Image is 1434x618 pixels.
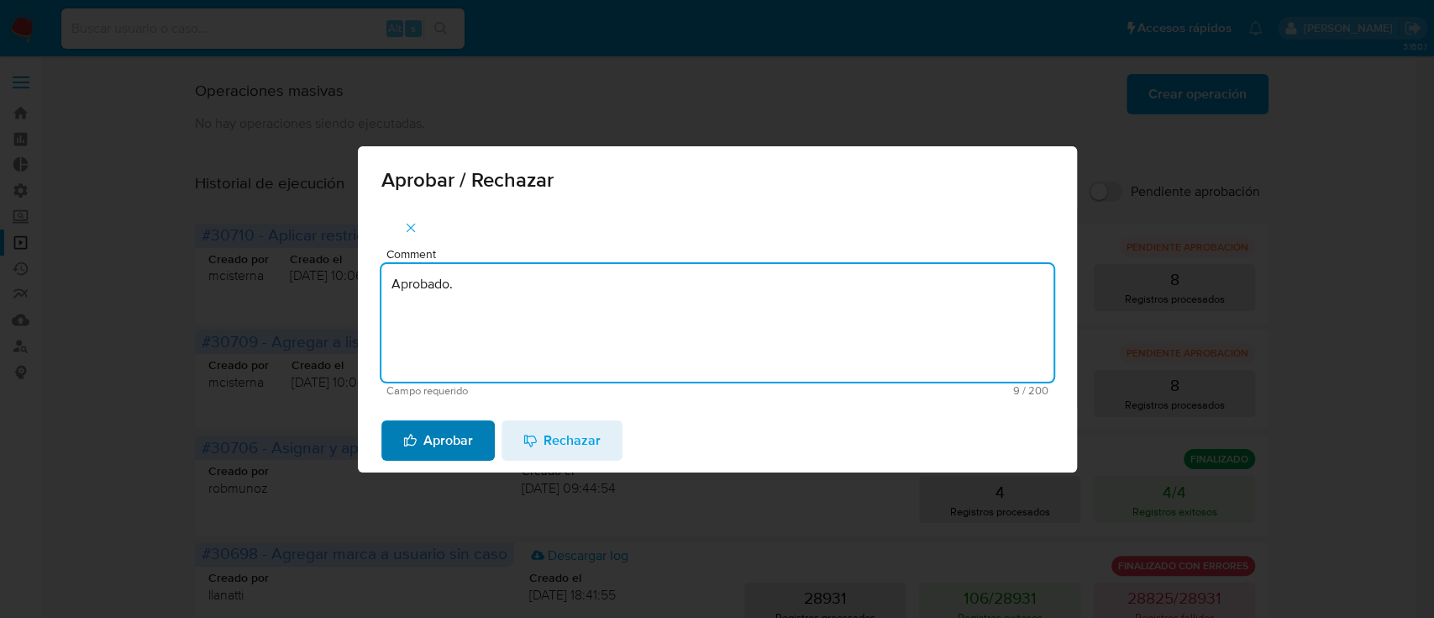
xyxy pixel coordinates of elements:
[403,422,473,459] span: Aprobar
[523,422,601,459] span: Rechazar
[386,385,717,397] span: Campo requerido
[502,420,622,461] button: Rechazar
[386,248,1058,261] span: Comment
[381,420,495,461] button: Aprobar
[381,170,1053,190] span: Aprobar / Rechazar
[381,264,1053,382] textarea: Aprobado.
[717,385,1048,396] span: Máximo 200 caracteres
